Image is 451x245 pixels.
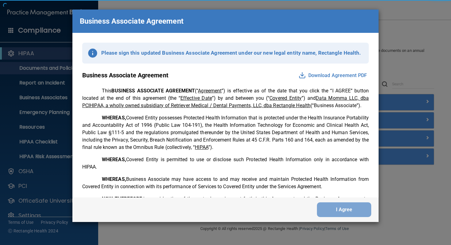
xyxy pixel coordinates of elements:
[101,48,361,58] p: Please sign this updated Business Associate Agreement under our new legal entity name, Rectangle ...
[82,95,369,108] u: Data Momma LLC, dba PCIHIPAA, a wholly owned subsidiary of Retriever Medical / Dental Payments, L...
[80,14,183,28] p: Business Associate Agreement
[297,71,369,80] button: Download Agreement PDF
[195,144,208,150] u: HIPAA
[102,115,126,121] span: WHEREAS,
[269,95,302,101] u: Covered Entity
[82,176,369,190] p: Business Associate may have access to and may receive and maintain Protected Health Information f...
[102,157,126,162] span: WHEREAS,
[82,87,369,109] p: This (“ ”) is effective as of the date that you click the “I AGREE” button located at the end of ...
[82,195,369,217] p: in consideration of the mutual promises set forth in this Agreement and the Business Arrangements...
[82,70,168,81] p: Business Associate Agreement
[198,88,222,94] u: Agreement
[111,88,195,94] span: BUSINESS ASSOCIATE AGREEMENT
[102,196,143,202] span: NOW THEREFORE,
[180,95,212,101] u: Effective Date
[82,114,369,151] p: Covered Entity possesses Protected Health Information that is protected under the Health Insuranc...
[317,202,371,217] button: I Agree
[102,176,126,182] span: WHEREAS,
[82,156,369,171] p: Covered Entity is permitted to use or disclose such Protected Health Information only in accordan...
[345,201,444,226] iframe: Drift Widget Chat Controller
